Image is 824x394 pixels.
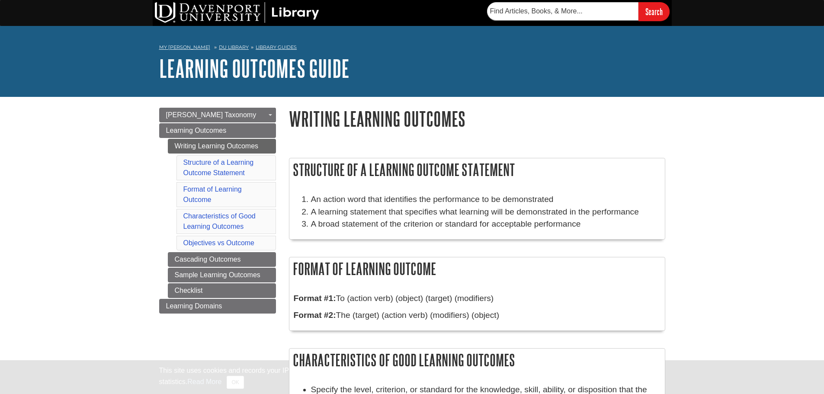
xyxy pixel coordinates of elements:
li: An action word that identifies the performance to be demonstrated [311,193,660,206]
span: Learning Domains [166,302,222,310]
a: DU Library [219,44,249,50]
div: Guide Page Menu [159,108,276,314]
h2: Format of Learning Outcome [289,257,665,280]
a: Sample Learning Outcomes [168,268,276,282]
span: Learning Outcomes [166,127,227,134]
input: Search [638,2,670,21]
span: [PERSON_NAME] Taxonomy [166,111,256,119]
a: Format of Learning Outcome [183,186,242,203]
a: Read More [187,378,221,385]
a: [PERSON_NAME] Taxonomy [159,108,276,122]
li: A broad statement of the criterion or standard for acceptable performance [311,218,660,231]
nav: breadcrumb [159,42,665,55]
strong: Format #2: [294,311,336,320]
a: Learning Outcomes Guide [159,55,349,82]
button: Close [227,376,244,389]
a: Characteristics of Good Learning Outcomes [183,212,256,230]
strong: Format #1: [294,294,336,303]
img: DU Library [155,2,319,23]
h2: Characteristics of Good Learning Outcomes [289,349,665,372]
p: The (target) (action verb) (modifiers) (object) [294,309,660,322]
h2: Structure of a Learning Outcome Statement [289,158,665,181]
li: A learning statement that specifies what learning will be demonstrated in the performance [311,206,660,218]
p: To (action verb) (object) (target) (modifiers) [294,292,660,305]
a: Structure of a Learning Outcome Statement [183,159,254,176]
a: Writing Learning Outcomes [168,139,276,154]
a: Checklist [168,283,276,298]
div: This site uses cookies and records your IP address for usage statistics. Additionally, we use Goo... [159,365,665,389]
a: Library Guides [256,44,297,50]
input: Find Articles, Books, & More... [487,2,638,20]
h1: Writing Learning Outcomes [289,108,665,130]
a: Objectives vs Outcome [183,239,255,247]
a: Learning Domains [159,299,276,314]
form: Searches DU Library's articles, books, and more [487,2,670,21]
a: Learning Outcomes [159,123,276,138]
a: Cascading Outcomes [168,252,276,267]
a: My [PERSON_NAME] [159,44,210,51]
